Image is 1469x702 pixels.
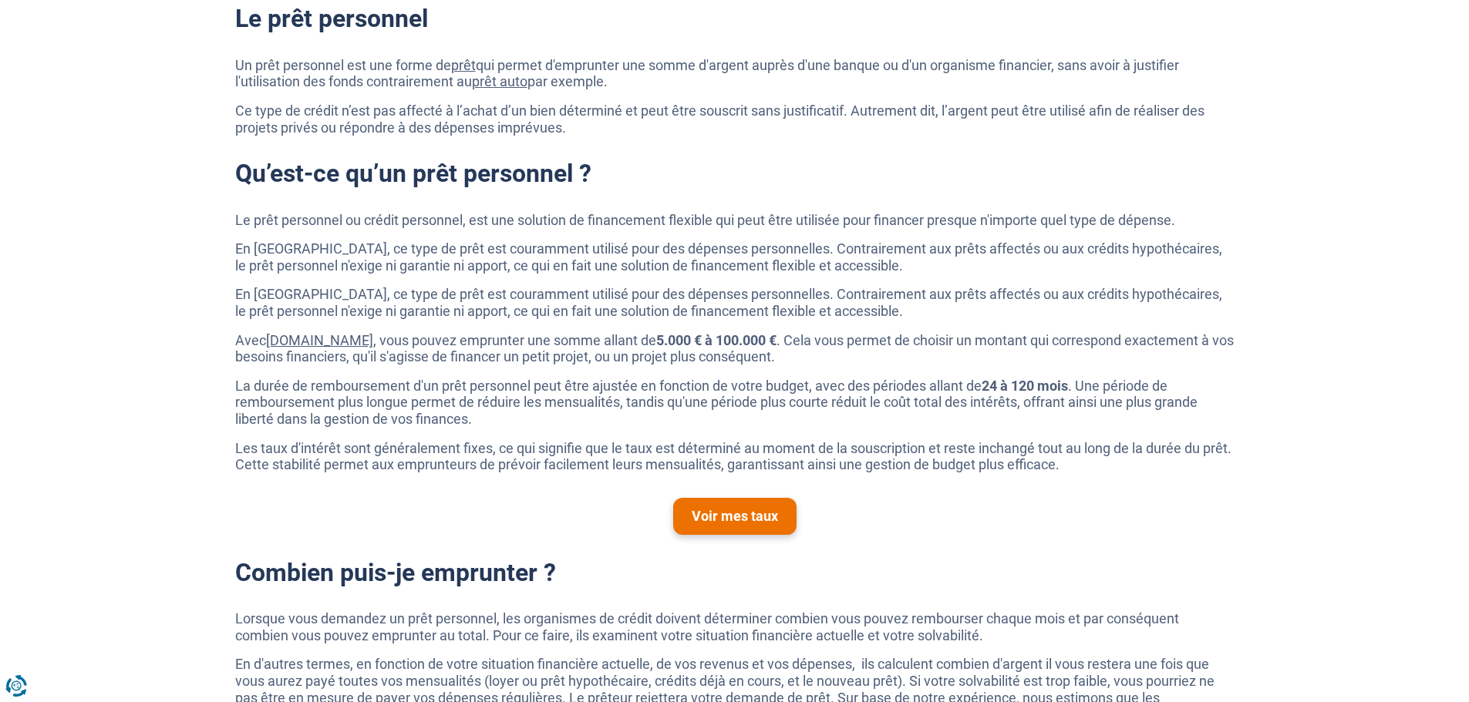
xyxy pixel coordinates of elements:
p: La durée de remboursement d'un prêt personnel peut être ajustée en fonction de votre budget, avec... [235,378,1235,428]
p: Un prêt personnel est une forme de qui permet d'emprunter une somme d'argent auprès d'une banque ... [235,57,1235,90]
h2: Qu’est-ce qu’un prêt personnel ? [235,159,1235,188]
p: Lorsque vous demandez un prêt personnel, les organismes de crédit doivent déterminer combien vous... [235,610,1235,643]
p: Le prêt personnel ou crédit personnel, est une solution de financement flexible qui peut être uti... [235,212,1235,229]
p: Les taux d'intérêt sont généralement fixes, ce qui signifie que le taux est déterminé au moment d... [235,440,1235,473]
a: prêt auto [472,73,527,89]
p: Ce type de crédit n’est pas affecté à l’achat d’un bien déterminé et peut être souscrit sans just... [235,102,1235,136]
a: [DOMAIN_NAME] [266,332,373,348]
strong: 24 à 120 mois [982,378,1068,394]
p: Avec , vous pouvez emprunter une somme allant de . Cela vous permet de choisir un montant qui cor... [235,332,1235,365]
a: prêt [451,57,476,73]
a: Voir mes taux [673,498,797,535]
h2: Le prêt personnel [235,4,1235,33]
h2: Combien puis-je emprunter ? [235,558,1235,587]
p: En [GEOGRAPHIC_DATA], ce type de prêt est couramment utilisé pour des dépenses personnelles. Cont... [235,286,1235,319]
p: En [GEOGRAPHIC_DATA], ce type de prêt est couramment utilisé pour des dépenses personnelles. Cont... [235,240,1235,274]
strong: 5.000 € à 100.000 € [656,332,777,348]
